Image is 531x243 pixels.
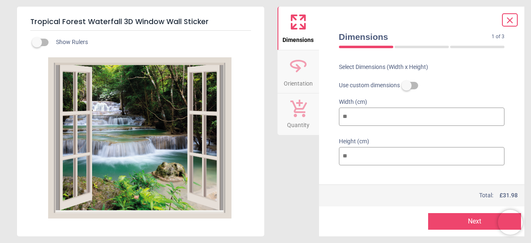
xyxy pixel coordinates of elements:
div: Total: [338,191,518,200]
div: Show Rulers [37,37,264,47]
label: Height (cm) [339,137,505,146]
span: Dimensions [283,32,314,44]
span: 31.98 [503,192,518,199]
label: Width (cm) [339,98,505,106]
label: Select Dimensions (Width x Height) [332,63,428,71]
span: Dimensions [339,31,492,43]
span: Use custom dimensions [339,81,400,90]
span: Orientation [284,76,313,88]
span: £ [499,191,518,200]
span: Quantity [287,117,309,130]
button: Dimensions [278,7,319,50]
span: 1 of 3 [492,33,504,40]
button: Quantity [278,93,319,135]
h5: Tropical Forest Waterfall 3D Window Wall Sticker [30,13,251,31]
button: Next [428,213,521,230]
button: Orientation [278,50,319,93]
iframe: Brevo live chat [498,210,523,235]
